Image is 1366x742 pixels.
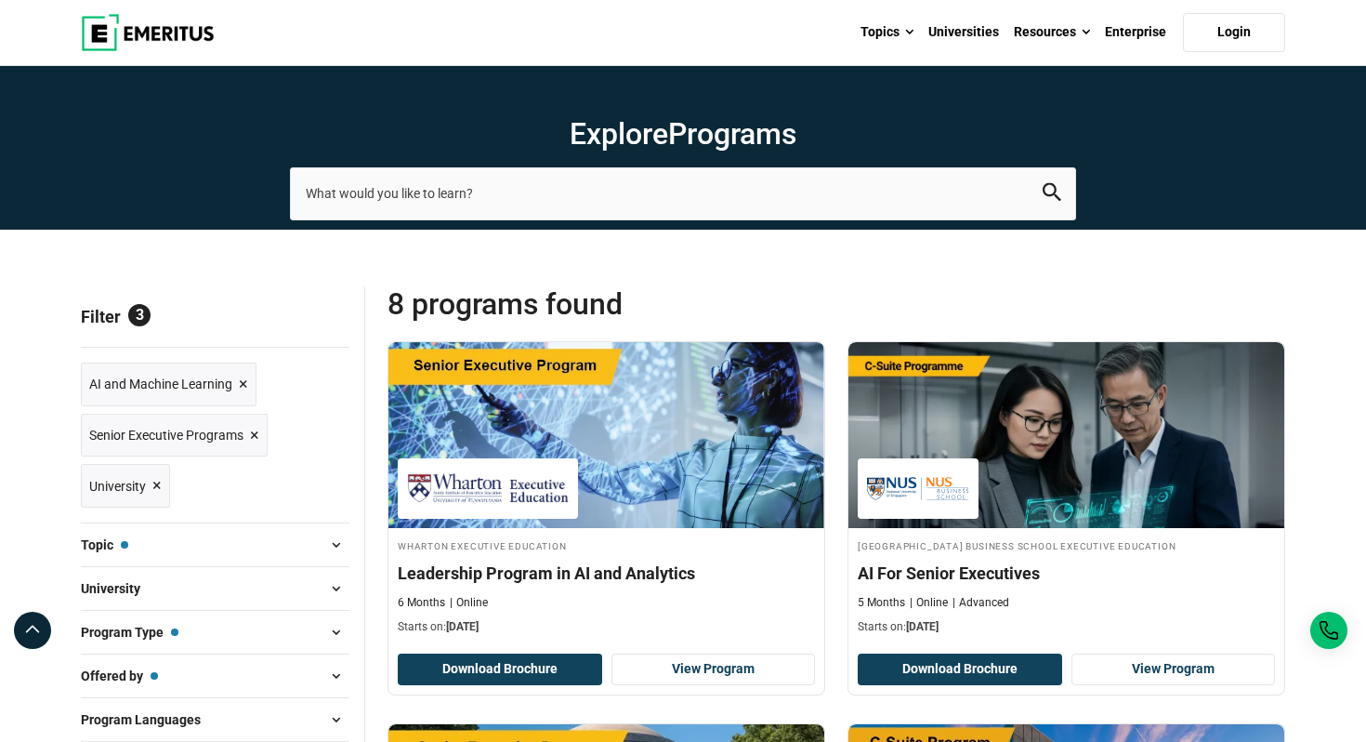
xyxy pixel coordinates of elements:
span: Senior Executive Programs [89,425,243,445]
button: Topic [81,531,349,559]
p: Starts on: [398,619,815,635]
h1: Explore [290,115,1076,152]
a: Login [1183,13,1285,52]
span: University [89,476,146,497]
p: Starts on: [858,619,1275,635]
span: 8 Programs found [387,285,836,323]
button: Offered by [81,662,349,690]
button: University [81,575,349,603]
span: Program Languages [81,709,216,730]
a: View Program [611,654,816,685]
p: 6 Months [398,595,445,611]
button: search [1043,183,1061,205]
input: search-page [290,167,1076,219]
span: × [152,472,162,499]
img: AI For Senior Executives | Online AI and Machine Learning Course [848,342,1284,528]
a: University × [81,464,170,508]
a: View Program [1071,654,1276,685]
a: search [1043,188,1061,205]
a: Senior Executive Programs × [81,414,268,457]
img: Wharton Executive Education [407,468,569,510]
span: Topic [81,535,128,555]
p: Online [910,595,948,611]
h4: [GEOGRAPHIC_DATA] Business School Executive Education [858,537,1275,553]
span: Offered by [81,666,158,686]
h4: Wharton Executive Education [398,537,815,553]
a: AI and Machine Learning × [81,363,256,406]
span: [DATE] [446,620,479,633]
span: 3 [128,304,151,326]
button: Program Type [81,618,349,646]
span: × [239,371,248,398]
img: National University of Singapore Business School Executive Education [867,468,969,510]
span: Program Type [81,622,178,643]
span: [DATE] [906,620,939,633]
h4: Leadership Program in AI and Analytics [398,562,815,585]
a: AI and Machine Learning Course by National University of Singapore Business School Executive Educ... [848,342,1284,645]
span: × [250,422,259,449]
button: Program Languages [81,706,349,734]
p: Online [450,595,488,611]
a: AI and Machine Learning Course by Wharton Executive Education - September 25, 2025 Wharton Execut... [388,342,824,645]
span: AI and Machine Learning [89,374,232,394]
img: Leadership Program in AI and Analytics | Online AI and Machine Learning Course [388,342,824,528]
p: 5 Months [858,595,905,611]
span: Programs [668,116,796,152]
span: University [81,578,155,599]
button: Download Brochure [398,654,602,685]
button: Download Brochure [858,654,1062,685]
h4: AI For Senior Executives [858,562,1275,585]
a: Reset all [292,307,349,331]
p: Filter [81,285,349,347]
p: Advanced [952,595,1009,611]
